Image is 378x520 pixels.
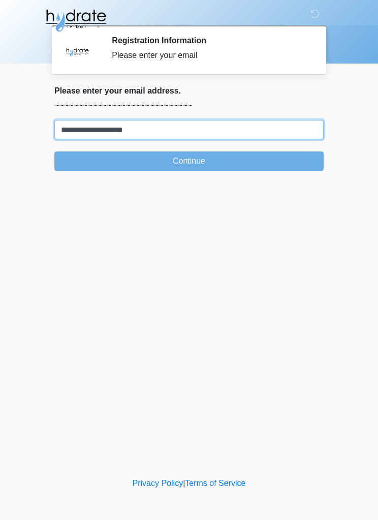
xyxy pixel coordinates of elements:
[62,36,92,66] img: Agent Avatar
[183,479,185,487] a: |
[112,49,308,62] div: Please enter your email
[54,100,324,112] p: ~~~~~~~~~~~~~~~~~~~~~~~~~~~~~
[133,479,183,487] a: Privacy Policy
[44,8,107,33] img: Hydrate IV Bar - Glendale Logo
[54,151,324,171] button: Continue
[54,86,324,96] h2: Please enter your email address.
[185,479,245,487] a: Terms of Service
